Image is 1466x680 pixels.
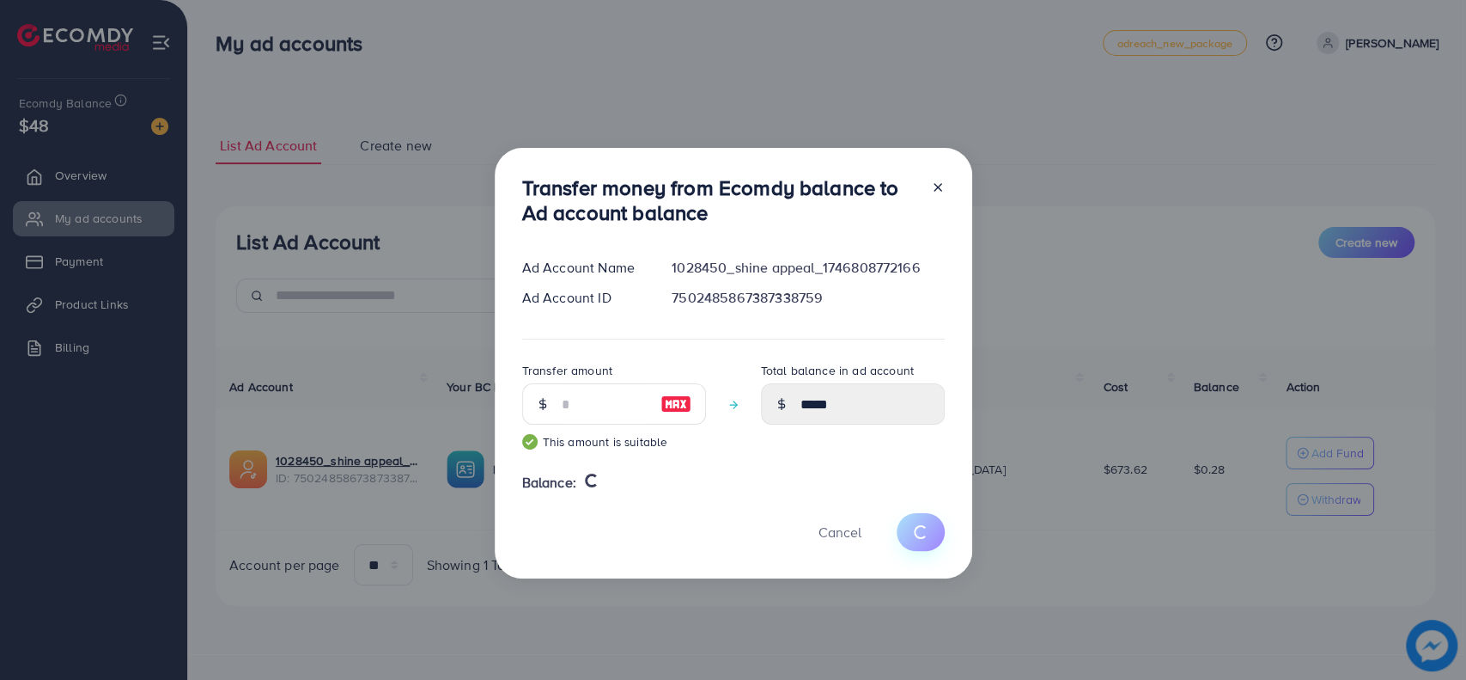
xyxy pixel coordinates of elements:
[522,434,538,450] img: guide
[522,473,576,493] span: Balance:
[818,523,861,542] span: Cancel
[658,288,958,308] div: 7502485867387338759
[522,362,612,379] label: Transfer amount
[508,258,659,278] div: Ad Account Name
[797,513,883,550] button: Cancel
[761,362,914,379] label: Total balance in ad account
[658,258,958,278] div: 1028450_shine appeal_1746808772166
[660,394,691,414] img: image
[508,288,659,308] div: Ad Account ID
[522,433,706,450] small: This amount is suitable
[522,175,917,225] h3: Transfer money from Ecomdy balance to Ad account balance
